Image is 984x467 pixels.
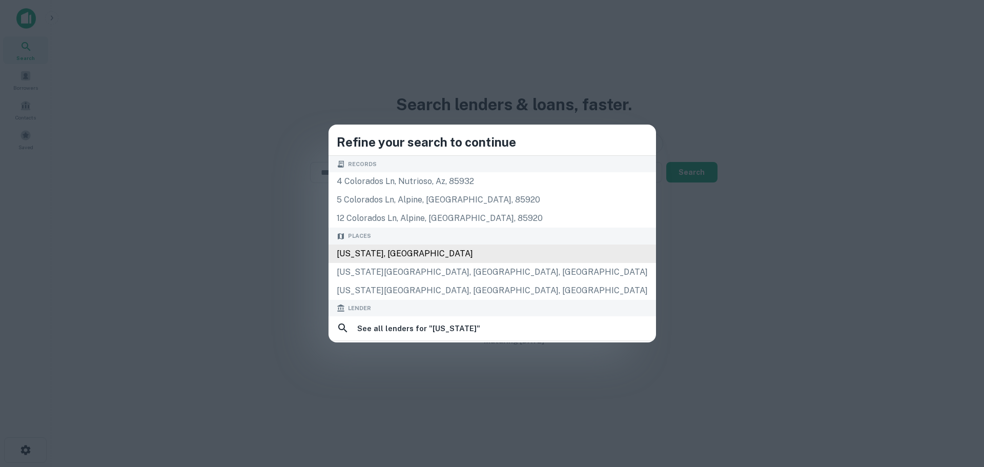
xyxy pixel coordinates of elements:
a: bank of [US_STATE] [329,342,656,363]
div: 4 colorados ln, nutrioso, az, 85932 [329,172,656,191]
div: [US_STATE][GEOGRAPHIC_DATA], [GEOGRAPHIC_DATA], [GEOGRAPHIC_DATA] [329,263,656,281]
span: Places [348,232,371,240]
span: Records [348,160,377,169]
div: 12 colorados ln, alpine, [GEOGRAPHIC_DATA], 85920 [329,209,656,228]
div: [US_STATE], [GEOGRAPHIC_DATA] [329,245,656,263]
iframe: Chat Widget [933,385,984,434]
h4: Refine your search to continue [337,133,648,151]
div: [US_STATE][GEOGRAPHIC_DATA], [GEOGRAPHIC_DATA], [GEOGRAPHIC_DATA] [329,281,656,300]
div: 5 colorados ln, alpine, [GEOGRAPHIC_DATA], 85920 [329,191,656,209]
h6: See all lenders for " [US_STATE] " [357,322,480,335]
span: Lender [348,304,371,313]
